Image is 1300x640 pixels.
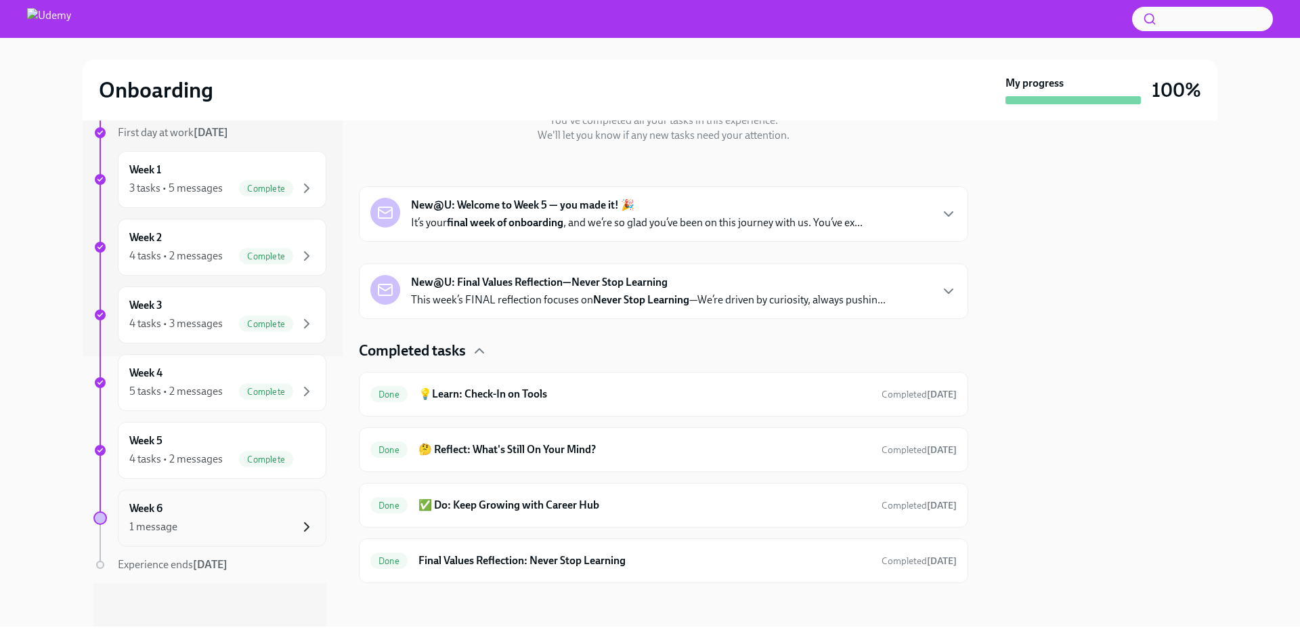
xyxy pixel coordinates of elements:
span: Completed [882,555,957,567]
strong: [DATE] [193,558,227,571]
img: Udemy [27,8,71,30]
strong: New@U: Final Values Reflection—Never Stop Learning [411,275,668,290]
h6: 💡Learn: Check-In on Tools [418,387,871,402]
span: Complete [239,387,293,397]
span: October 7th, 2025 17:49 [882,499,957,512]
a: Week 24 tasks • 2 messagesComplete [93,219,326,276]
span: Done [370,556,408,566]
a: DoneFinal Values Reflection: Never Stop LearningCompleted[DATE] [370,550,957,572]
span: Done [370,445,408,455]
h3: 100% [1152,78,1201,102]
h6: ✅ Do: Keep Growing with Career Hub [418,498,871,513]
h6: Week 3 [129,298,162,313]
span: Completed [882,444,957,456]
span: Complete [239,319,293,329]
h6: Final Values Reflection: Never Stop Learning [418,553,871,568]
strong: New@U: Welcome to Week 5 — you made it! 🎉 [411,198,634,213]
strong: Never Stop Learning [593,293,689,306]
div: 4 tasks • 2 messages [129,249,223,263]
h6: Week 1 [129,163,161,177]
h6: Week 5 [129,433,162,448]
span: Done [370,389,408,400]
span: Completed [882,500,957,511]
a: Done🤔 Reflect: What's Still On Your Mind?Completed[DATE] [370,439,957,461]
strong: [DATE] [927,500,957,511]
a: Week 34 tasks • 3 messagesComplete [93,286,326,343]
span: Complete [239,184,293,194]
h6: 🤔 Reflect: What's Still On Your Mind? [418,442,871,457]
a: Week 45 tasks • 2 messagesComplete [93,354,326,411]
p: This week’s FINAL reflection focuses on —We’re driven by curiosity, always pushin... [411,293,886,307]
span: First day at work [118,126,228,139]
span: October 7th, 2025 17:45 [882,388,957,401]
h6: Week 2 [129,230,162,245]
span: Done [370,500,408,511]
div: 5 tasks • 2 messages [129,384,223,399]
h6: Week 6 [129,501,162,516]
strong: [DATE] [927,555,957,567]
h2: Onboarding [99,77,213,104]
h6: Week 4 [129,366,162,381]
a: Week 61 message [93,490,326,547]
strong: [DATE] [194,126,228,139]
div: 1 message [129,519,177,534]
a: First day at work[DATE] [93,125,326,140]
p: You've completed all your tasks in this experience. [550,113,778,128]
h4: Completed tasks [359,341,466,361]
span: Complete [239,454,293,465]
span: Experience ends [118,558,227,571]
span: October 13th, 2025 18:01 [882,555,957,568]
div: Completed tasks [359,341,968,361]
strong: [DATE] [927,444,957,456]
a: Done✅ Do: Keep Growing with Career HubCompleted[DATE] [370,494,957,516]
strong: final week of onboarding [447,216,563,229]
span: Completed [882,389,957,400]
span: October 7th, 2025 17:48 [882,444,957,456]
p: We'll let you know if any new tasks need your attention. [538,128,789,143]
p: It’s your , and we’re so glad you’ve been on this journey with us. You’ve ex... [411,215,863,230]
a: Week 13 tasks • 5 messagesComplete [93,151,326,208]
a: Done💡Learn: Check-In on ToolsCompleted[DATE] [370,383,957,405]
div: 4 tasks • 3 messages [129,316,223,331]
strong: [DATE] [927,389,957,400]
div: 3 tasks • 5 messages [129,181,223,196]
div: 4 tasks • 2 messages [129,452,223,467]
a: Week 54 tasks • 2 messagesComplete [93,422,326,479]
strong: My progress [1005,76,1064,91]
span: Complete [239,251,293,261]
